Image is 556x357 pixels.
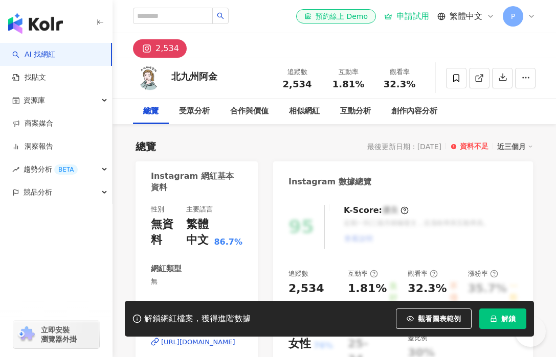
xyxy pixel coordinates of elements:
div: BETA [54,164,78,175]
span: 立即安裝 瀏覽器外掛 [41,325,77,344]
div: 預約線上 Demo [304,11,368,21]
div: 繁體中文 [186,217,212,248]
span: 86.7% [214,236,242,248]
div: Instagram 網紅基本資料 [151,171,237,194]
div: 北九州阿金 [171,70,217,83]
a: 洞察報告 [12,141,53,152]
button: 2,534 [133,39,187,58]
div: 互動分析 [340,105,371,117]
div: 最後更新日期：[DATE] [367,142,441,151]
div: 漲粉率 [468,269,498,278]
div: 2,534 [288,281,324,297]
span: rise [12,166,19,173]
div: 無資料 [151,217,176,248]
button: 解鎖 [479,308,526,329]
div: 資料不足 [460,141,488,152]
span: lock [490,315,497,322]
span: 競品分析 [24,181,52,204]
div: 觀看率 [408,269,438,278]
div: 受眾分析 [179,105,210,117]
div: 性別 [151,205,164,214]
div: 創作內容分析 [391,105,437,117]
a: [URL][DOMAIN_NAME] [151,338,242,347]
a: searchAI 找網紅 [12,50,55,60]
div: K-Score : [344,205,409,216]
span: 32.3% [384,79,415,89]
a: 找貼文 [12,73,46,83]
img: chrome extension [16,326,36,343]
div: 追蹤數 [278,67,317,77]
div: 相似網紅 [289,105,320,117]
div: 主要語言 [186,205,213,214]
div: 追蹤數 [288,269,308,278]
span: 解鎖 [501,315,516,323]
div: Instagram 數據總覽 [288,176,371,187]
div: 觀看率 [380,67,419,77]
div: 2,534 [155,41,179,56]
div: 女性 [288,336,311,352]
div: 互動率 [329,67,368,77]
div: 解鎖網紅檔案，獲得進階數據 [144,314,251,324]
span: search [217,12,224,19]
button: 觀看圖表範例 [396,308,472,329]
div: 互動率 [348,269,378,278]
span: P [511,11,515,22]
img: KOL Avatar [133,63,164,93]
div: 合作與價值 [230,105,269,117]
div: 總覽 [143,105,159,117]
span: 2,534 [283,79,312,89]
a: 申請試用 [384,11,429,21]
span: 繁體中文 [450,11,482,22]
img: logo [8,13,63,34]
div: 總覽 [136,139,156,154]
span: 趨勢分析 [24,158,78,181]
span: 1.81% [332,79,364,89]
a: chrome extension立即安裝 瀏覽器外掛 [13,321,99,348]
div: 1.81% [348,281,387,304]
span: 無 [151,277,242,286]
span: 資源庫 [24,89,45,112]
div: [URL][DOMAIN_NAME] [161,338,235,347]
span: 觀看圖表範例 [418,315,461,323]
div: 網紅類型 [151,264,182,274]
a: 商案媒合 [12,118,53,129]
div: 32.3% [408,281,447,304]
a: 預約線上 Demo [296,9,376,23]
div: 近三個月 [497,140,533,153]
